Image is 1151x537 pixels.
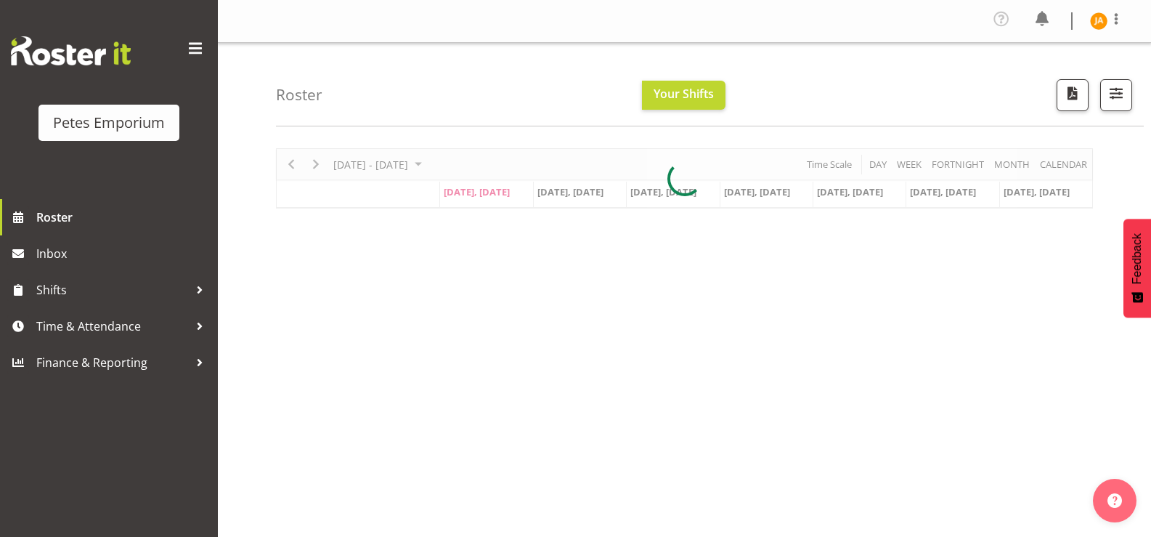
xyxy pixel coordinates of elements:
button: Filter Shifts [1100,79,1132,111]
span: Finance & Reporting [36,352,189,374]
span: Time & Attendance [36,315,189,337]
span: Feedback [1131,233,1144,284]
img: jeseryl-armstrong10788.jpg [1090,12,1107,30]
button: Your Shifts [642,81,725,110]
span: Inbox [36,243,211,265]
img: help-xxl-2.png [1107,493,1122,508]
h4: Roster [276,86,322,103]
button: Feedback - Show survey [1123,219,1151,318]
span: Your Shifts [654,86,714,102]
button: Download a PDF of the roster according to the set date range. [1057,79,1089,111]
img: Rosterit website logo [11,36,131,65]
span: Shifts [36,279,189,301]
span: Roster [36,206,211,228]
div: Petes Emporium [53,112,165,134]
